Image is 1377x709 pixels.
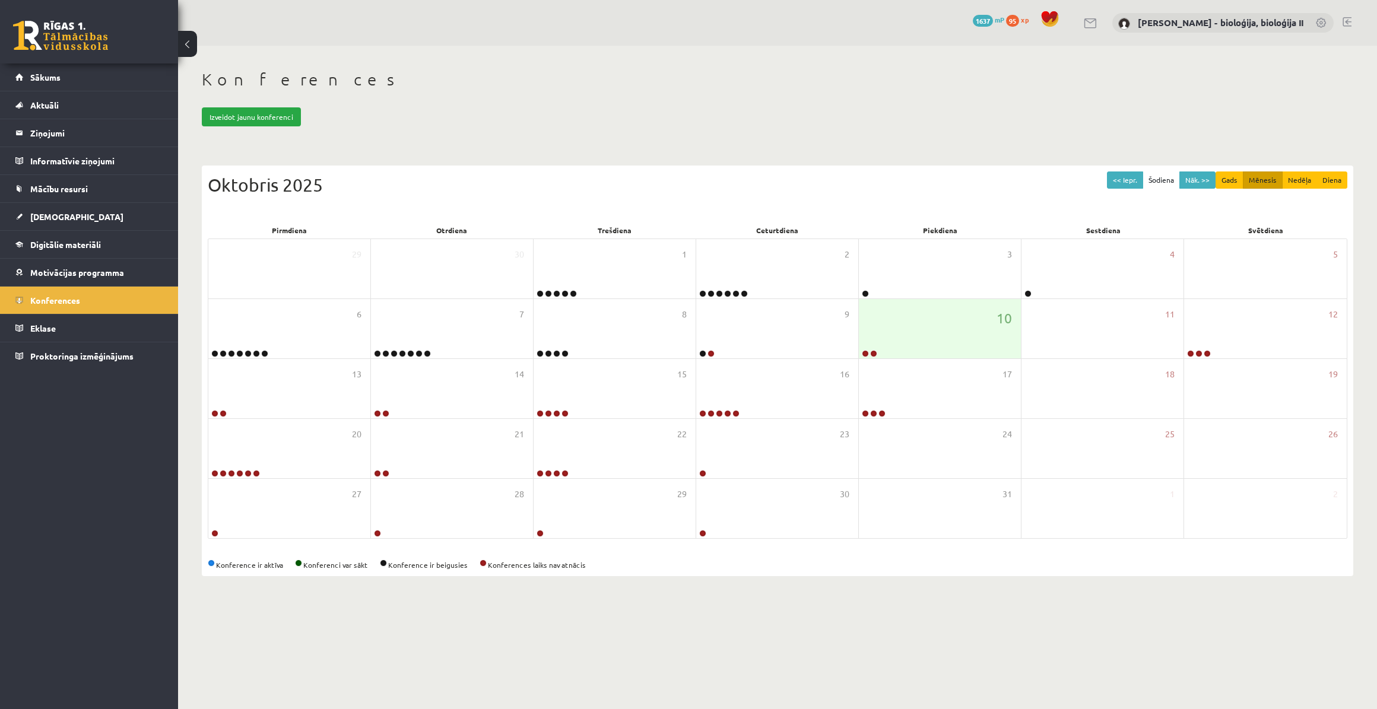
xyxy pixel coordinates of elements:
[202,69,1353,90] h1: Konferences
[1007,248,1012,261] span: 3
[15,342,163,370] a: Proktoringa izmēģinājums
[1118,18,1130,30] img: Elza Saulīte - bioloģija, bioloģija II
[30,183,88,194] span: Mācību resursi
[1165,308,1175,321] span: 11
[15,175,163,202] a: Mācību resursi
[1170,248,1175,261] span: 4
[973,15,993,27] span: 1637
[15,119,163,147] a: Ziņojumi
[30,211,123,222] span: [DEMOGRAPHIC_DATA]
[973,15,1004,24] a: 1637 mP
[1328,368,1338,381] span: 19
[1021,15,1029,24] span: xp
[1002,428,1012,441] span: 24
[1316,171,1347,189] button: Diena
[1216,171,1243,189] button: Gads
[997,308,1012,328] span: 10
[15,287,163,314] a: Konferences
[13,21,108,50] a: Rīgas 1. Tālmācības vidusskola
[1179,171,1216,189] button: Nāk. >>
[1243,171,1283,189] button: Mēnesis
[1165,368,1175,381] span: 18
[15,259,163,286] a: Motivācijas programma
[15,314,163,342] a: Eklase
[357,308,361,321] span: 6
[1328,428,1338,441] span: 26
[1107,171,1143,189] button: << Iepr.
[15,63,163,91] a: Sākums
[1170,488,1175,501] span: 1
[1002,368,1012,381] span: 17
[515,488,524,501] span: 28
[30,267,124,278] span: Motivācijas programma
[15,203,163,230] a: [DEMOGRAPHIC_DATA]
[1021,222,1184,239] div: Sestdiena
[519,308,524,321] span: 7
[30,147,163,174] legend: Informatīvie ziņojumi
[30,119,163,147] legend: Ziņojumi
[30,351,134,361] span: Proktoringa izmēģinājums
[30,100,59,110] span: Aktuāli
[15,147,163,174] a: Informatīvie ziņojumi
[1333,248,1338,261] span: 5
[208,559,1347,570] div: Konference ir aktīva Konferenci var sākt Konference ir beigusies Konferences laiks nav atnācis
[352,488,361,501] span: 27
[515,248,524,261] span: 30
[208,222,370,239] div: Pirmdiena
[995,15,1004,24] span: mP
[15,91,163,119] a: Aktuāli
[1002,488,1012,501] span: 31
[845,248,849,261] span: 2
[352,368,361,381] span: 13
[370,222,533,239] div: Otrdiena
[202,107,301,126] a: Izveidot jaunu konferenci
[30,295,80,306] span: Konferences
[682,308,687,321] span: 8
[859,222,1021,239] div: Piekdiena
[534,222,696,239] div: Trešdiena
[1165,428,1175,441] span: 25
[1185,222,1347,239] div: Svētdiena
[682,248,687,261] span: 1
[208,171,1347,198] div: Oktobris 2025
[30,239,101,250] span: Digitālie materiāli
[1143,171,1180,189] button: Šodiena
[677,428,687,441] span: 22
[1138,17,1303,28] a: [PERSON_NAME] - bioloģija, bioloģija II
[840,488,849,501] span: 30
[840,428,849,441] span: 23
[1006,15,1019,27] span: 95
[352,248,361,261] span: 29
[1333,488,1338,501] span: 2
[30,72,61,82] span: Sākums
[677,368,687,381] span: 15
[515,428,524,441] span: 21
[696,222,859,239] div: Ceturtdiena
[1328,308,1338,321] span: 12
[845,308,849,321] span: 9
[30,323,56,333] span: Eklase
[1282,171,1317,189] button: Nedēļa
[677,488,687,501] span: 29
[352,428,361,441] span: 20
[840,368,849,381] span: 16
[1006,15,1035,24] a: 95 xp
[515,368,524,381] span: 14
[15,231,163,258] a: Digitālie materiāli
